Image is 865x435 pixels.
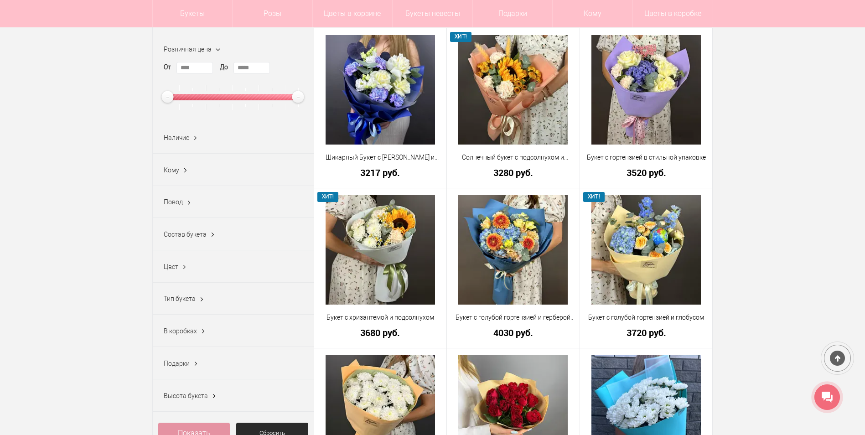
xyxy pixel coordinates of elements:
[164,46,212,53] span: Розничная цена
[591,35,701,145] img: Букет с гортензией в стильной упаковке
[583,192,605,202] span: ХИТ!
[591,195,701,305] img: Букет с голубой гортензией и глобусом
[164,198,183,206] span: Повод
[453,168,574,177] a: 3280 руб.
[326,195,435,305] img: Букет с хризантемой и подсолнухом
[164,166,179,174] span: Кому
[220,62,228,72] label: До
[164,62,171,72] label: От
[320,328,441,337] a: 3680 руб.
[320,153,441,162] a: Шикарный Букет с [PERSON_NAME] и [PERSON_NAME]
[164,263,178,270] span: Цвет
[458,35,568,145] img: Солнечный букет с подсолнухом и диантусами
[586,328,707,337] a: 3720 руб.
[450,32,471,41] span: ХИТ!
[586,153,707,162] a: Букет с гортензией в стильной упаковке
[164,392,208,399] span: Высота букета
[320,168,441,177] a: 3217 руб.
[453,313,574,322] a: Букет с голубой гортензией и герберой мини
[586,313,707,322] a: Букет с голубой гортензией и глобусом
[453,328,574,337] a: 4030 руб.
[164,327,197,335] span: В коробках
[458,195,568,305] img: Букет с голубой гортензией и герберой мини
[164,231,207,238] span: Состав букета
[320,313,441,322] a: Букет с хризантемой и подсолнухом
[453,153,574,162] a: Солнечный букет с подсолнухом и диантусами
[326,35,435,145] img: Шикарный Букет с Розами и Синими Диантусами
[586,168,707,177] a: 3520 руб.
[164,360,190,367] span: Подарки
[164,134,189,141] span: Наличие
[317,192,339,202] span: ХИТ!
[164,295,196,302] span: Тип букета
